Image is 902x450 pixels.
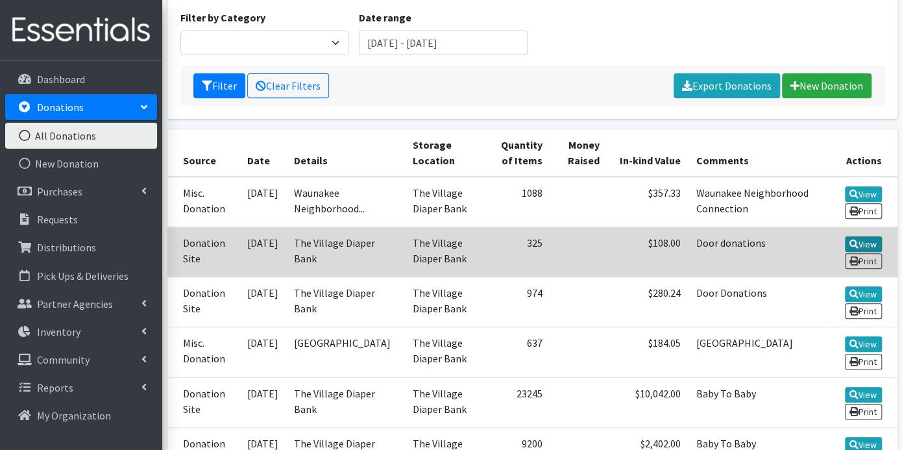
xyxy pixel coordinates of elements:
img: HumanEssentials [5,8,157,52]
a: My Organization [5,403,157,429]
label: Filter by Category [180,10,265,25]
a: Inventory [5,319,157,345]
td: Baby To Baby [689,377,827,427]
a: Pick Ups & Deliveries [5,263,157,289]
a: Requests [5,206,157,232]
td: [DATE] [239,277,286,327]
a: Clear Filters [247,73,329,98]
a: Print [845,404,882,419]
td: 325 [481,227,550,277]
td: $10,042.00 [607,377,689,427]
th: Comments [689,129,827,177]
td: The Village Diaper Bank [405,327,481,377]
td: The Village Diaper Bank [286,377,405,427]
td: Waunakee Neighborhood Connection [689,177,827,227]
a: Purchases [5,179,157,205]
p: Pick Ups & Deliveries [37,269,128,282]
p: Dashboard [37,73,85,86]
a: Distributions [5,234,157,260]
td: Misc. Donation [167,327,239,377]
p: Community [37,353,90,366]
a: View [845,336,882,352]
td: Donation Site [167,277,239,327]
th: Details [286,129,405,177]
a: View [845,236,882,252]
td: 23245 [481,377,550,427]
th: Money Raised [550,129,607,177]
a: Community [5,347,157,373]
a: Donations [5,94,157,120]
a: All Donations [5,123,157,149]
td: Door Donations [689,277,827,327]
td: Donation Site [167,227,239,277]
a: New Donation [5,151,157,177]
td: The Village Diaper Bank [286,277,405,327]
td: [GEOGRAPHIC_DATA] [689,327,827,377]
td: The Village Diaper Bank [405,227,481,277]
td: The Village Diaper Bank [286,227,405,277]
td: [DATE] [239,327,286,377]
td: [DATE] [239,177,286,227]
td: Misc. Donation [167,177,239,227]
td: The Village Diaper Bank [405,177,481,227]
p: Partner Agencies [37,297,113,310]
td: $108.00 [607,227,689,277]
th: In-kind Value [607,129,689,177]
td: Door donations [689,227,827,277]
td: $280.24 [607,277,689,327]
td: The Village Diaper Bank [405,277,481,327]
a: Reports [5,375,157,401]
td: Donation Site [167,377,239,427]
a: Print [845,354,882,369]
td: The Village Diaper Bank [405,377,481,427]
td: [DATE] [239,377,286,427]
th: Source [167,129,239,177]
td: [DATE] [239,227,286,277]
a: Partner Agencies [5,291,157,317]
td: 637 [481,327,550,377]
a: View [845,387,882,403]
a: Export Donations [674,73,780,98]
th: Storage Location [405,129,481,177]
th: Actions [827,129,897,177]
td: Waunakee Neighborhood... [286,177,405,227]
p: Requests [37,213,78,226]
td: $184.05 [607,327,689,377]
button: Filter [193,73,245,98]
p: Donations [37,101,84,114]
td: 974 [481,277,550,327]
a: Dashboard [5,66,157,92]
th: Date [239,129,286,177]
a: New Donation [782,73,872,98]
a: Print [845,253,882,269]
a: View [845,286,882,302]
p: Purchases [37,185,82,198]
input: January 1, 2011 - December 31, 2011 [359,31,528,55]
p: Reports [37,381,73,394]
label: Date range [359,10,411,25]
a: View [845,186,882,202]
td: [GEOGRAPHIC_DATA] [286,327,405,377]
td: 1088 [481,177,550,227]
td: $357.33 [607,177,689,227]
p: Inventory [37,325,80,338]
p: Distributions [37,241,96,254]
th: Quantity of Items [481,129,550,177]
a: Print [845,303,882,319]
p: My Organization [37,409,111,422]
a: Print [845,203,882,219]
